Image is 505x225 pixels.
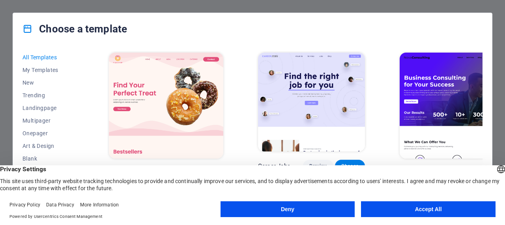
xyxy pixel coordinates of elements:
h4: Choose a template [22,23,127,35]
button: Blog [22,165,74,178]
p: Career Jobs [258,162,291,170]
button: Trending [22,89,74,102]
span: Landingpage [22,105,74,111]
button: All Templates [22,51,74,64]
span: Multipager [22,117,74,124]
span: Blank [22,155,74,162]
button: Preview [303,160,333,172]
button: Onepager [22,127,74,140]
span: Preview [309,163,327,169]
span: Art & Design [22,143,74,149]
button: Choose [335,160,365,172]
button: Blank [22,152,74,165]
span: Trending [22,92,74,98]
span: All Templates [22,54,74,61]
span: Choose [341,163,359,169]
span: My Templates [22,67,74,73]
span: New [22,79,74,86]
button: New [22,76,74,89]
span: Onepager [22,130,74,136]
img: Career Jobs [258,53,365,151]
button: Multipager [22,114,74,127]
img: SugarDough [109,53,223,159]
button: Landingpage [22,102,74,114]
button: Art & Design [22,140,74,152]
button: My Templates [22,64,74,76]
